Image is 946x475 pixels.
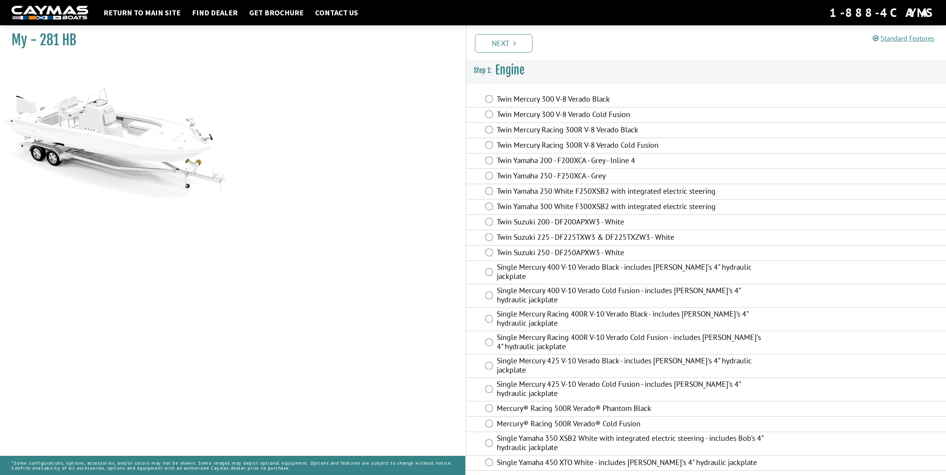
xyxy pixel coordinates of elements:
label: Twin Yamaha 200 - F200XCA - Grey - Inline 4 [497,156,766,167]
label: Twin Mercury 300 V-8 Verado Black [497,94,766,106]
a: Standard Features [873,34,935,43]
label: Single Mercury 400 V-10 Verado Cold Fusion - includes [PERSON_NAME]'s 4" hydraulic jackplate [497,286,766,306]
label: Twin Yamaha 300 White F300XSB2 with integrated electric steering [497,202,766,213]
label: Single Mercury 425 V-10 Verado Black - includes [PERSON_NAME]'s 4" hydraulic jackplate [497,356,766,376]
label: Twin Suzuki 200 - DF200APXW3 - White [497,217,766,228]
label: Twin Mercury Racing 300R V-8 Verado Black [497,125,766,136]
label: Mercury® Racing 500R Verado® Phantom Black [497,404,766,415]
label: Twin Yamaha 250 White F250XSB2 with integrated electric steering [497,186,766,198]
label: Single Mercury Racing 400R V-10 Verado Black - includes [PERSON_NAME]'s 4" hydraulic jackplate [497,309,766,330]
label: Single Mercury 400 V-10 Verado Black - includes [PERSON_NAME]'s 4" hydraulic jackplate [497,262,766,283]
h3: Engine [466,56,946,84]
label: Mercury® Racing 500R Verado® Cold Fusion [497,419,766,430]
label: Twin Suzuki 250 - DF250APXW3 - White [497,248,766,259]
label: Single Mercury Racing 400R V-10 Verado Cold Fusion - includes [PERSON_NAME]'s 4" hydraulic jackplate [497,333,766,353]
label: Twin Mercury 300 V-8 Verado Cold Fusion [497,110,766,121]
a: Get Brochure [245,8,307,18]
a: Contact Us [311,8,362,18]
label: Single Mercury 425 V-10 Verado Cold Fusion - includes [PERSON_NAME]'s 4" hydraulic jackplate [497,379,766,400]
p: *Some configurations, options, accessories, and/or colors may not be shown. Some images may depic... [11,457,454,474]
a: Find Dealer [188,8,241,18]
a: Next [475,34,532,53]
div: 1-888-4CAYMAS [829,4,935,21]
label: Single Yamaha 350 XSB2 White with integrated electric steering - includes Bob's 4" hydraulic jack... [497,434,766,454]
img: white-logo-c9c8dbefe5ff5ceceb0f0178aa75bf4bb51f6bca0971e226c86eb53dfe498488.png [11,6,88,20]
label: Single Yamaha 450 XTO White - includes [PERSON_NAME]'s 4" hydraulic jackplate [497,458,766,469]
h1: My - 281 HB [11,31,446,49]
a: Return to main site [100,8,184,18]
ul: Pagination [473,33,946,53]
label: Twin Mercury Racing 300R V-8 Verado Cold Fusion [497,140,766,152]
label: Twin Yamaha 250 - F250XCA - Grey [497,171,766,182]
label: Twin Suzuki 225 - DF225TXW3 & DF225TXZW3 - White [497,233,766,244]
